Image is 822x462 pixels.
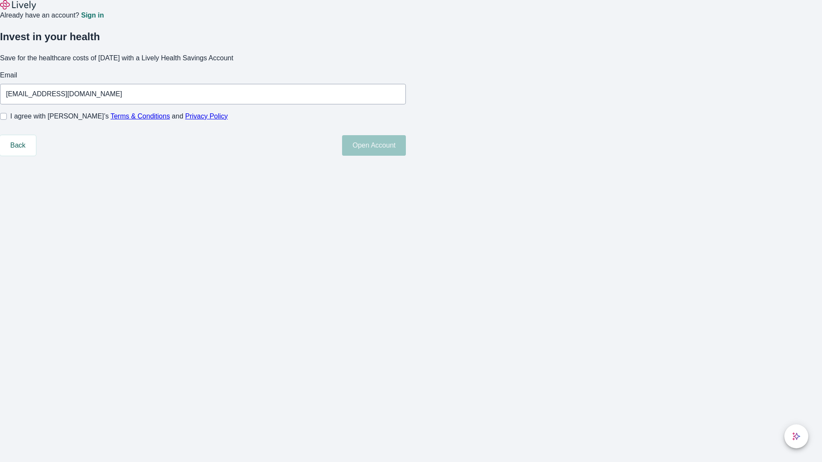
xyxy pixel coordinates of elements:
a: Terms & Conditions [110,113,170,120]
button: chat [784,424,808,448]
span: I agree with [PERSON_NAME]’s and [10,111,228,121]
a: Sign in [81,12,104,19]
a: Privacy Policy [185,113,228,120]
svg: Lively AI Assistant [792,432,801,441]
